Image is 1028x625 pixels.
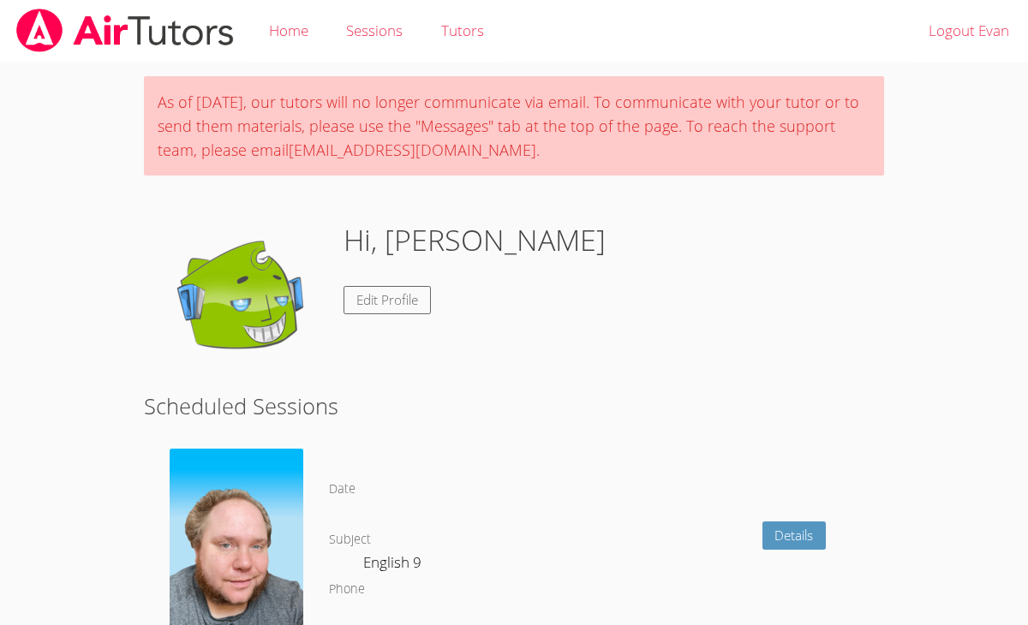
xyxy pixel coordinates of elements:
dt: Date [329,479,356,500]
img: default.png [158,218,330,390]
img: airtutors_banner-c4298cdbf04f3fff15de1276eac7730deb9818008684d7c2e4769d2f7ddbe033.png [15,9,236,52]
a: Details [762,521,827,550]
dd: English 9 [363,551,425,580]
dt: Subject [329,529,371,551]
div: As of [DATE], our tutors will no longer communicate via email. To communicate with your tutor or ... [144,76,884,176]
dt: Phone [329,579,365,600]
a: Edit Profile [344,286,431,314]
h2: Scheduled Sessions [144,390,884,422]
h1: Hi, [PERSON_NAME] [344,218,606,262]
